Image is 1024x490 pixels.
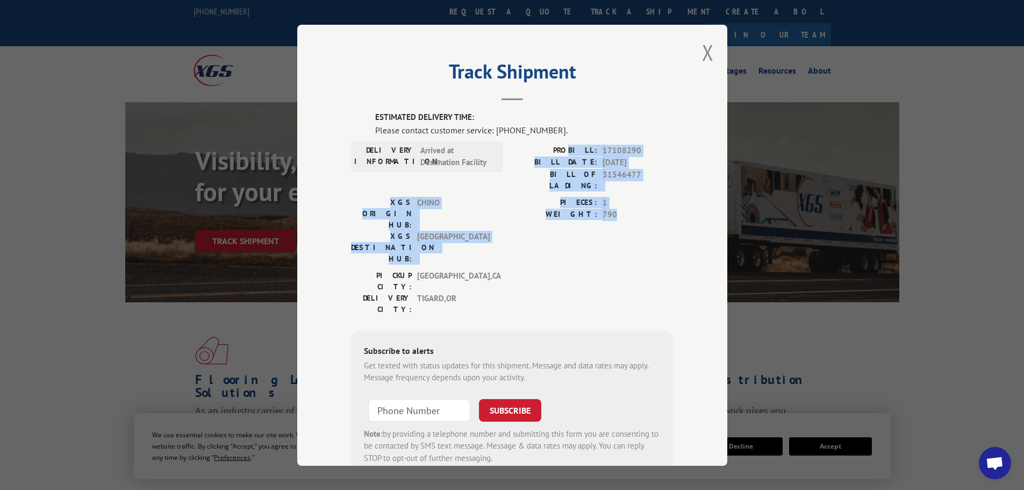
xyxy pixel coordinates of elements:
span: [DATE] [603,157,674,169]
label: PICKUP CITY: [351,269,412,292]
div: Subscribe to alerts [364,344,661,359]
label: BILL DATE: [512,157,597,169]
span: 17108290 [603,144,674,157]
span: 790 [603,209,674,221]
label: ESTIMATED DELIVERY TIME: [375,111,674,124]
div: Open chat [979,447,1011,479]
input: Phone Number [368,399,470,421]
div: by providing a telephone number and submitting this form you are consenting to be contacted by SM... [364,428,661,464]
label: XGS DESTINATION HUB: [351,230,412,264]
span: Arrived at Destination Facility [420,144,493,168]
label: BILL OF LADING: [512,168,597,191]
div: Get texted with status updates for this shipment. Message and data rates may apply. Message frequ... [364,359,661,384]
span: 1 [603,196,674,209]
label: WEIGHT: [512,209,597,221]
span: [GEOGRAPHIC_DATA] , CA [417,269,490,292]
span: [GEOGRAPHIC_DATA] [417,230,490,264]
button: Close modal [702,38,714,67]
span: TIGARD , OR [417,292,490,315]
h2: Track Shipment [351,64,674,84]
strong: Note: [364,428,383,438]
span: CHINO [417,196,490,230]
label: PIECES: [512,196,597,209]
label: DELIVERY INFORMATION: [354,144,415,168]
label: PROBILL: [512,144,597,157]
label: XGS ORIGIN HUB: [351,196,412,230]
span: 31546477 [603,168,674,191]
label: DELIVERY CITY: [351,292,412,315]
button: SUBSCRIBE [479,399,541,421]
div: Please contact customer service: [PHONE_NUMBER]. [375,123,674,136]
